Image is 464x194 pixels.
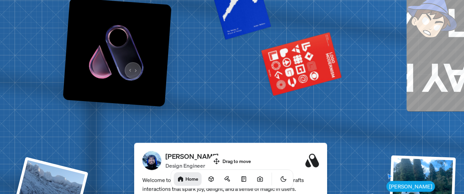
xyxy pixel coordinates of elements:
span: Welcome to I'm a design engineer who crafts interactions that spark joy, delight, and a sense of ... [142,176,319,193]
h1: Home [185,176,198,182]
img: Profile Picture [142,151,161,170]
p: [PERSON_NAME] [165,151,218,162]
button: Toggle Theme [277,172,290,186]
a: Home [174,172,202,186]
